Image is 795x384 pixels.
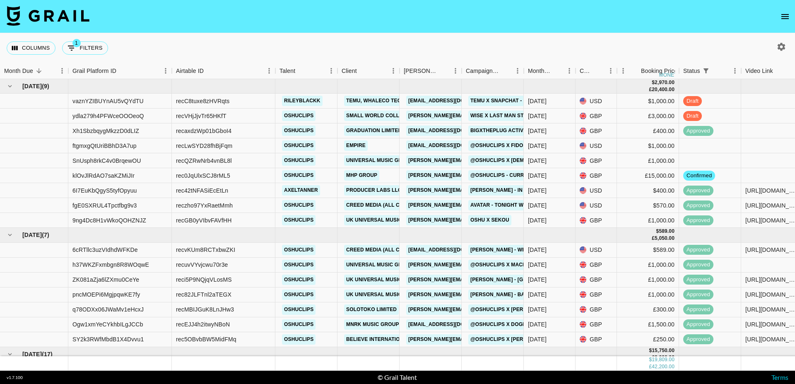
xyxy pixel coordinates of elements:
[62,41,108,55] button: Show filters
[176,127,231,135] div: recaxdzWp01bGboI4
[263,65,275,77] button: Menu
[344,304,399,315] a: Solotoko Limited
[325,65,337,77] button: Menu
[683,276,713,284] span: approved
[42,350,53,358] span: ( 17 )
[72,157,141,165] div: SnUsph8rkC4v0BrqewOU
[617,258,679,273] div: £1,000.00
[528,142,547,150] div: Sep '25
[176,157,232,165] div: recQZRwNrb4vnBL8l
[683,246,713,254] span: approved
[576,109,617,123] div: GBP
[468,185,554,196] a: [PERSON_NAME] - In the Chair
[406,245,499,255] a: [EMAIL_ADDRESS][DOMAIN_NAME]
[282,334,316,345] a: oshuclips
[282,245,316,255] a: oshuclips
[576,138,617,153] div: USD
[282,260,316,270] a: oshuclips
[524,63,576,79] div: Month Due
[378,373,417,382] div: © Grail Talent
[344,96,565,106] a: Temu, Whaleco Technology Limited ([GEOGRAPHIC_DATA]/[GEOGRAPHIC_DATA])
[700,65,712,77] button: Show filters
[33,65,45,77] button: Sort
[576,123,617,138] div: GBP
[528,261,547,269] div: Aug '25
[282,215,316,225] a: oshuclips
[172,63,275,79] div: Airtable ID
[617,213,679,228] div: £1,000.00
[649,363,652,370] div: £
[563,65,576,77] button: Menu
[344,334,427,345] a: Believe International SARL
[282,200,316,210] a: oshuclips
[528,275,547,284] div: Aug '25
[406,334,584,345] a: [PERSON_NAME][EMAIL_ADDRESS][PERSON_NAME][DOMAIN_NAME]
[116,65,128,77] button: Sort
[683,321,713,328] span: approved
[344,155,415,166] a: Universal Music Group
[729,65,741,77] button: Menu
[406,96,499,106] a: [EMAIL_ADDRESS][DOMAIN_NAME]
[528,320,547,328] div: Aug '25
[576,198,617,213] div: USD
[295,65,307,77] button: Sort
[617,243,679,258] div: $589.00
[42,82,49,90] span: ( 9 )
[652,356,675,363] div: 19,809.00
[176,216,232,225] div: recGB0yVIbvFAVfHH
[344,260,415,270] a: Universal Music Group
[406,319,499,330] a: [EMAIL_ADDRESS][DOMAIN_NAME]
[466,63,500,79] div: Campaign (Type)
[406,215,584,225] a: [PERSON_NAME][EMAIL_ADDRESS][PERSON_NAME][DOMAIN_NAME]
[176,305,234,314] div: recMBIJGuK8LnJHw3
[683,261,713,269] span: approved
[176,112,226,120] div: recVHjJjvTr65HKfT
[468,111,579,121] a: Wise X Last Man Stands - @oshuclips
[683,127,713,135] span: approved
[617,302,679,317] div: £300.00
[649,86,652,93] div: £
[72,290,140,299] div: pncMOEPi6MgjpqwKE7fy
[617,123,679,138] div: £400.00
[528,112,547,120] div: Sep '25
[712,65,723,77] button: Sort
[344,275,460,285] a: UK UNIVERSAL MUSIC OPERATIONS LIMITED
[72,171,135,180] div: klOvJlRdAO7saKZMiJIr
[659,228,675,235] div: 589.00
[282,304,316,315] a: oshuclips
[344,185,404,196] a: Producer Labs LLC
[282,275,316,285] a: oshuclips
[72,275,139,284] div: ZK081aZja6lZXmu0CeYe
[159,65,172,77] button: Menu
[652,86,675,93] div: 20,400.00
[468,334,556,345] a: @oshuclips X [PERSON_NAME]
[406,290,584,300] a: [PERSON_NAME][EMAIL_ADDRESS][PERSON_NAME][DOMAIN_NAME]
[204,65,215,77] button: Sort
[337,63,400,79] div: Client
[344,200,430,210] a: Creed Media (All Campaigns)
[282,185,320,196] a: axeltanner
[406,140,499,151] a: [EMAIL_ADDRESS][DOMAIN_NAME]
[617,138,679,153] div: $1,000.00
[468,319,532,330] a: @oshuclips X Dogma
[282,96,323,106] a: rileyblackk
[528,305,547,314] div: Aug '25
[683,217,713,225] span: approved
[176,261,228,269] div: recuvVYvjcwu70r3e
[406,260,541,270] a: [PERSON_NAME][EMAIL_ADDRESS][DOMAIN_NAME]
[406,304,541,315] a: [PERSON_NAME][EMAIL_ADDRESS][DOMAIN_NAME]
[652,347,675,354] div: 15,750.00
[683,291,713,299] span: approved
[72,246,138,254] div: 6cRTllc3uzVIdhdWFKDe
[468,140,525,151] a: @oshuclips X FIDO
[72,142,137,150] div: ftgmxgQtUriBBhD3A7up
[468,126,540,136] a: BigXThePlug Activation
[617,198,679,213] div: $570.00
[511,65,524,77] button: Menu
[72,39,81,47] span: 1
[176,186,228,195] div: rec42tNFASiEcEtLn
[468,290,547,300] a: [PERSON_NAME] - Bar None
[528,171,547,180] div: Sep '25
[282,290,316,300] a: oshuclips
[406,126,499,136] a: [EMAIL_ADDRESS][DOMAIN_NAME]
